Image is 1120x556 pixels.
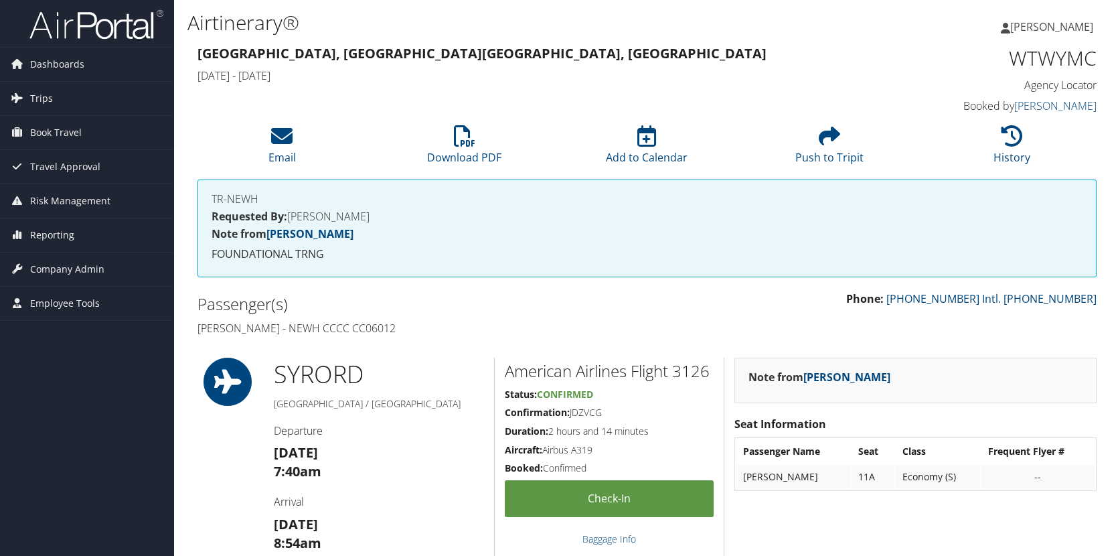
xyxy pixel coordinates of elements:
[993,133,1030,165] a: History
[212,211,1083,222] h4: [PERSON_NAME]
[274,423,483,438] h4: Departure
[1001,7,1107,47] a: [PERSON_NAME]
[505,406,714,419] h5: JDZVCG
[274,443,318,462] strong: [DATE]
[803,370,890,385] a: [PERSON_NAME]
[1010,19,1093,34] span: [PERSON_NAME]
[212,246,1083,263] p: FOUNDATIONAL TRNG
[30,184,110,218] span: Risk Management
[30,116,82,149] span: Book Travel
[30,253,104,286] span: Company Admin
[852,465,894,489] td: 11A
[274,515,318,533] strong: [DATE]
[505,480,714,517] a: Check-in
[266,226,353,241] a: [PERSON_NAME]
[212,226,353,241] strong: Note from
[896,439,980,464] th: Class
[30,48,84,81] span: Dashboards
[212,194,1083,204] h4: TR-NEWH
[886,291,1097,306] a: [PHONE_NUMBER] Intl. [PHONE_NUMBER]
[197,321,637,336] h4: [PERSON_NAME] - NEWH CCCC CC06012
[736,465,850,489] td: [PERSON_NAME]
[197,44,767,62] strong: [GEOGRAPHIC_DATA], [GEOGRAPHIC_DATA] [GEOGRAPHIC_DATA], [GEOGRAPHIC_DATA]
[505,388,537,401] strong: Status:
[274,534,321,552] strong: 8:54am
[981,439,1095,464] th: Frequent Flyer #
[427,133,501,165] a: Download PDF
[896,465,980,489] td: Economy (S)
[887,98,1097,113] h4: Booked by
[734,417,826,431] strong: Seat Information
[846,291,884,306] strong: Phone:
[505,462,543,474] strong: Booked:
[505,443,542,456] strong: Aircraft:
[30,287,100,320] span: Employee Tools
[852,439,894,464] th: Seat
[505,462,714,475] h5: Confirmed
[795,133,864,165] a: Push to Tripit
[274,358,483,391] h1: SYR ORD
[537,388,593,401] span: Confirmed
[274,397,483,411] h5: [GEOGRAPHIC_DATA] / [GEOGRAPHIC_DATA]
[736,439,850,464] th: Passenger Name
[30,218,74,252] span: Reporting
[887,44,1097,72] h1: WTWYMC
[505,443,714,457] h5: Airbus A319
[30,82,53,115] span: Trips
[505,360,714,383] h2: American Airlines Flight 3126
[29,9,163,40] img: airportal-logo.png
[274,462,321,480] strong: 7:40am
[1014,98,1097,113] a: [PERSON_NAME]
[197,293,637,316] h2: Passenger(s)
[582,533,636,545] a: Baggage Info
[988,471,1088,483] div: --
[887,78,1097,92] h4: Agency Locator
[505,425,714,438] h5: 2 hours and 14 minutes
[748,370,890,385] strong: Note from
[505,406,570,419] strong: Confirmation:
[187,9,800,37] h1: Airtinerary®
[197,68,867,83] h4: [DATE] - [DATE]
[274,494,483,509] h4: Arrival
[606,133,688,165] a: Add to Calendar
[268,133,296,165] a: Email
[30,150,100,184] span: Travel Approval
[505,425,548,437] strong: Duration:
[212,209,287,224] strong: Requested By:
